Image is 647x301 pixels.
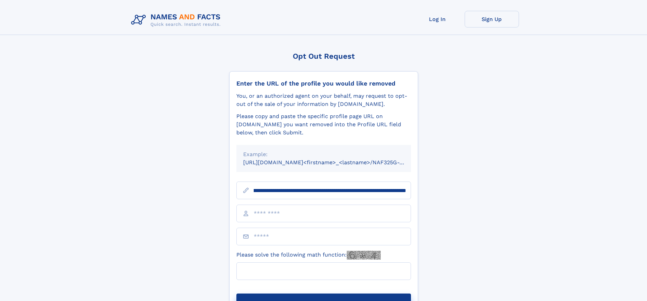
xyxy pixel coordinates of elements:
[465,11,519,27] a: Sign Up
[229,52,418,60] div: Opt Out Request
[236,80,411,87] div: Enter the URL of the profile you would like removed
[236,251,381,260] label: Please solve the following math function:
[236,112,411,137] div: Please copy and paste the specific profile page URL on [DOMAIN_NAME] you want removed into the Pr...
[128,11,226,29] img: Logo Names and Facts
[236,92,411,108] div: You, or an authorized agent on your behalf, may request to opt-out of the sale of your informatio...
[243,150,404,158] div: Example:
[410,11,465,27] a: Log In
[243,159,424,166] small: [URL][DOMAIN_NAME]<firstname>_<lastname>/NAF325G-xxxxxxxx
